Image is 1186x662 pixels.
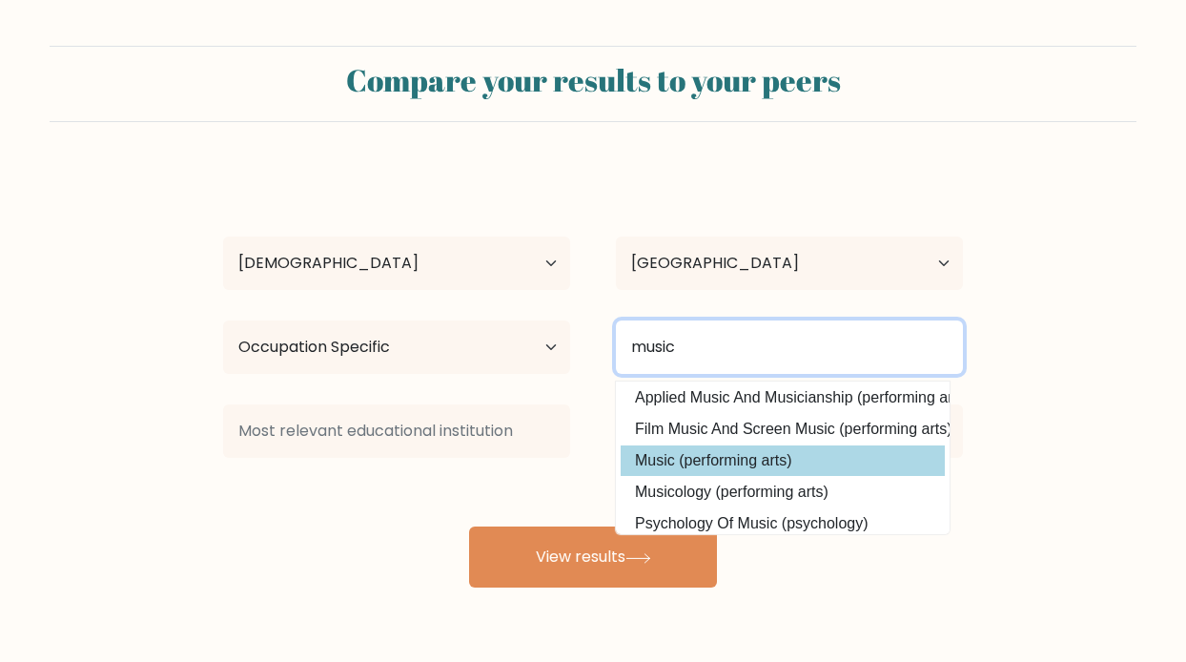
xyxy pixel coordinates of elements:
[223,404,570,458] input: Most relevant educational institution
[621,445,945,476] option: Music (performing arts)
[621,383,945,413] option: Applied Music And Musicianship (performing arts)
[621,508,945,539] option: Psychology Of Music (psychology)
[469,527,717,588] button: View results
[61,62,1125,98] h2: Compare your results to your peers
[621,414,945,445] option: Film Music And Screen Music (performing arts)
[621,477,945,507] option: Musicology (performing arts)
[616,321,963,374] input: What did you study?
